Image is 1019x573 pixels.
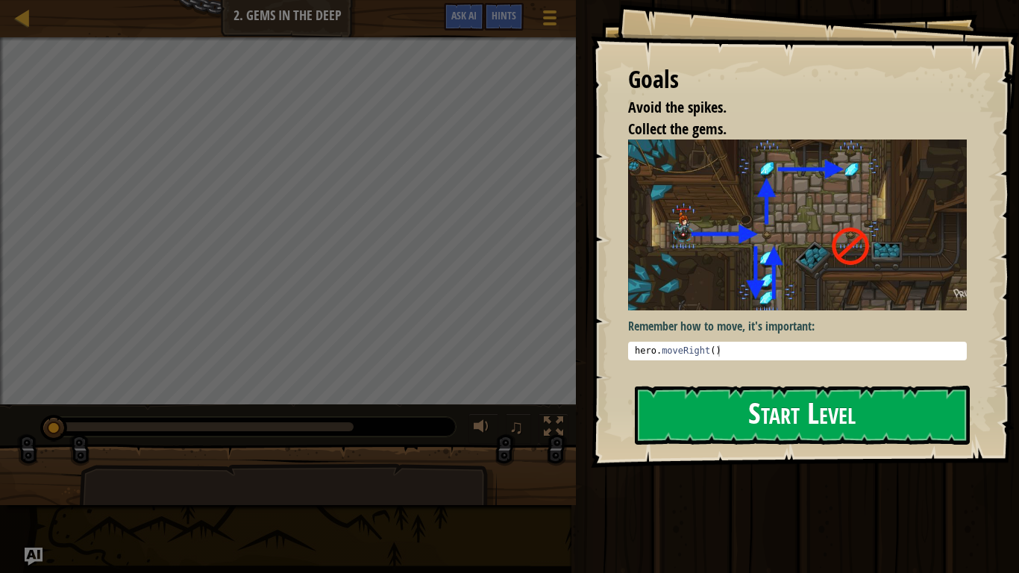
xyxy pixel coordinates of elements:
[468,413,498,444] button: Adjust volume
[635,386,970,445] button: Start Level
[628,63,967,97] div: Goals
[609,97,963,119] li: Avoid the spikes.
[451,8,477,22] span: Ask AI
[492,8,516,22] span: Hints
[628,140,967,310] img: Gems in the deep
[539,413,568,444] button: Toggle fullscreen
[628,119,727,139] span: Collect the gems.
[609,119,963,140] li: Collect the gems.
[531,3,568,38] button: Show game menu
[628,97,727,117] span: Avoid the spikes.
[25,548,43,566] button: Ask AI
[506,413,531,444] button: ♫
[509,416,524,438] span: ♫
[444,3,484,31] button: Ask AI
[628,318,967,335] p: Remember how to move, it's important:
